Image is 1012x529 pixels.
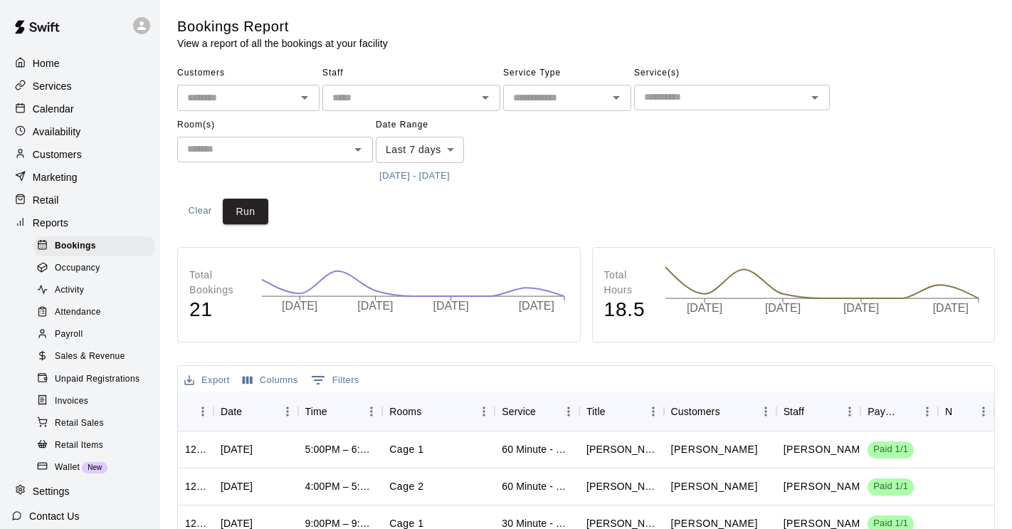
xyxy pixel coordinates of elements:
[34,412,160,434] a: Retail Sales
[192,401,214,422] button: Menu
[34,281,154,300] div: Activity
[214,392,298,431] div: Date
[177,114,373,137] span: Room(s)
[860,392,938,431] div: Payment
[189,268,247,298] p: Total Bookings
[185,402,205,421] button: Sort
[776,392,861,431] div: Staff
[720,402,740,421] button: Sort
[376,114,500,137] span: Date Range
[34,434,160,456] a: Retail Items
[55,350,125,364] span: Sales & Revenue
[33,170,78,184] p: Marketing
[55,239,96,253] span: Bookings
[558,401,579,422] button: Menu
[282,300,317,312] tspan: [DATE]
[34,347,154,367] div: Sales & Revenue
[307,369,363,392] button: Show filters
[389,442,424,457] p: Cage 1
[55,261,100,276] span: Occupancy
[475,88,495,108] button: Open
[221,479,253,493] div: Wed, Aug 06, 2025
[519,300,554,312] tspan: [DATE]
[11,212,149,234] a: Reports
[55,439,103,453] span: Retail Items
[868,443,914,456] span: Paid 1/1
[177,199,223,225] button: Clear
[33,79,72,93] p: Services
[11,121,149,142] div: Availability
[34,235,160,257] a: Bookings
[33,125,81,139] p: Availability
[55,417,104,431] span: Retail Sales
[382,392,495,431] div: Rooms
[917,401,938,422] button: Menu
[34,392,154,412] div: Invoices
[82,463,107,471] span: New
[34,414,154,434] div: Retail Sales
[839,401,860,422] button: Menu
[33,216,68,230] p: Reports
[502,479,572,493] div: 60 Minute - Private Lesson with Cory
[277,401,298,422] button: Menu
[938,392,994,431] div: Notes
[805,88,825,108] button: Open
[843,303,879,315] tspan: [DATE]
[357,300,393,312] tspan: [DATE]
[33,147,82,162] p: Customers
[33,102,74,116] p: Calendar
[804,402,824,421] button: Sort
[189,298,247,323] h4: 21
[33,56,60,70] p: Home
[973,401,994,422] button: Menu
[433,300,469,312] tspan: [DATE]
[305,442,376,456] div: 5:00PM – 6:00PM
[34,436,154,456] div: Retail Items
[634,62,830,85] span: Service(s)
[34,346,160,368] a: Sales & Revenue
[376,137,464,163] div: Last 7 days
[55,283,84,298] span: Activity
[586,479,657,493] div: Henry Forney
[606,402,626,421] button: Sort
[11,75,149,97] a: Services
[765,303,801,315] tspan: [DATE]
[11,98,149,120] div: Calendar
[11,481,149,502] a: Settings
[55,461,80,475] span: Wallet
[223,199,268,225] button: Run
[181,370,233,392] button: Export
[389,479,424,494] p: Cage 2
[604,298,650,323] h4: 18.5
[586,442,657,456] div: Demetri Forakis
[34,280,160,302] a: Activity
[298,392,383,431] div: Time
[34,456,160,478] a: WalletNew
[305,392,327,431] div: Time
[643,401,664,422] button: Menu
[34,390,160,412] a: Invoices
[33,193,59,207] p: Retail
[784,392,804,431] div: Staff
[305,479,376,493] div: 4:00PM – 5:00PM
[376,165,453,187] button: [DATE] - [DATE]
[177,36,388,51] p: View a report of all the bookings at your facility
[389,392,421,431] div: Rooms
[322,62,500,85] span: Staff
[671,392,720,431] div: Customers
[221,392,242,431] div: Date
[34,303,154,323] div: Attendance
[11,189,149,211] a: Retail
[473,401,495,422] button: Menu
[536,402,556,421] button: Sort
[177,17,388,36] h5: Bookings Report
[55,372,139,387] span: Unpaid Registrations
[945,392,953,431] div: Notes
[664,392,776,431] div: Customers
[11,144,149,165] a: Customers
[55,328,83,342] span: Payroll
[495,392,579,431] div: Service
[897,402,917,421] button: Sort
